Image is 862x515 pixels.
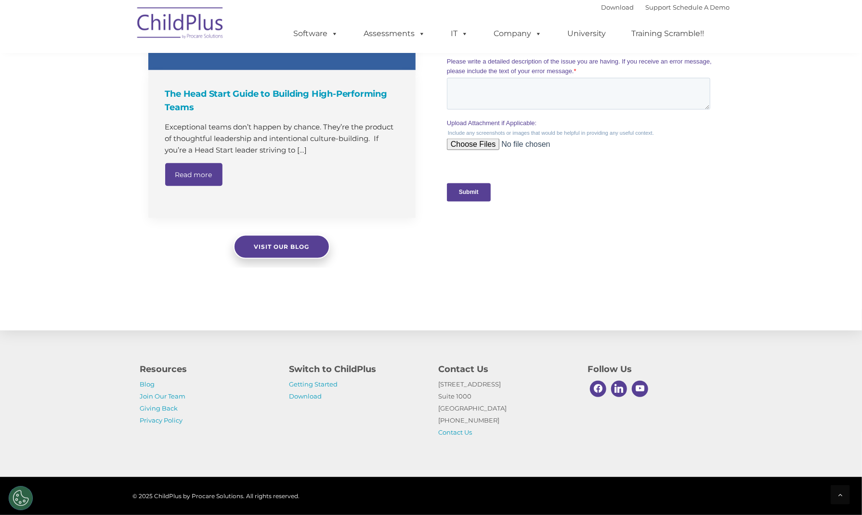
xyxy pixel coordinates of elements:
[165,163,222,186] a: Read more
[438,378,573,438] p: [STREET_ADDRESS] Suite 1000 [GEOGRAPHIC_DATA] [PHONE_NUMBER]
[140,380,155,388] a: Blog
[601,3,634,11] a: Download
[234,235,330,259] a: Visit our blog
[134,64,163,71] span: Last name
[289,392,322,400] a: Download
[354,24,435,43] a: Assessments
[438,362,573,376] h4: Contact Us
[609,378,630,399] a: Linkedin
[134,103,175,110] span: Phone number
[601,3,730,11] font: |
[140,362,274,376] h4: Resources
[588,378,609,399] a: Facebook
[284,24,348,43] a: Software
[289,362,424,376] h4: Switch to ChildPlus
[132,0,229,49] img: ChildPlus by Procare Solutions
[558,24,615,43] a: University
[140,404,178,412] a: Giving Back
[165,121,401,156] p: Exceptional teams don’t happen by chance. They’re the product of thoughtful leadership and intent...
[622,24,714,43] a: Training Scramble!!
[438,428,472,436] a: Contact Us
[132,492,300,500] span: © 2025 ChildPlus by Procare Solutions. All rights reserved.
[441,24,478,43] a: IT
[165,87,401,114] h4: The Head Start Guide to Building High-Performing Teams
[9,486,33,510] button: Cookies Settings
[588,362,722,376] h4: Follow Us
[645,3,671,11] a: Support
[484,24,551,43] a: Company
[289,380,338,388] a: Getting Started
[673,3,730,11] a: Schedule A Demo
[254,244,310,251] span: Visit our blog
[140,416,183,424] a: Privacy Policy
[629,378,651,399] a: Youtube
[140,392,185,400] a: Join Our Team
